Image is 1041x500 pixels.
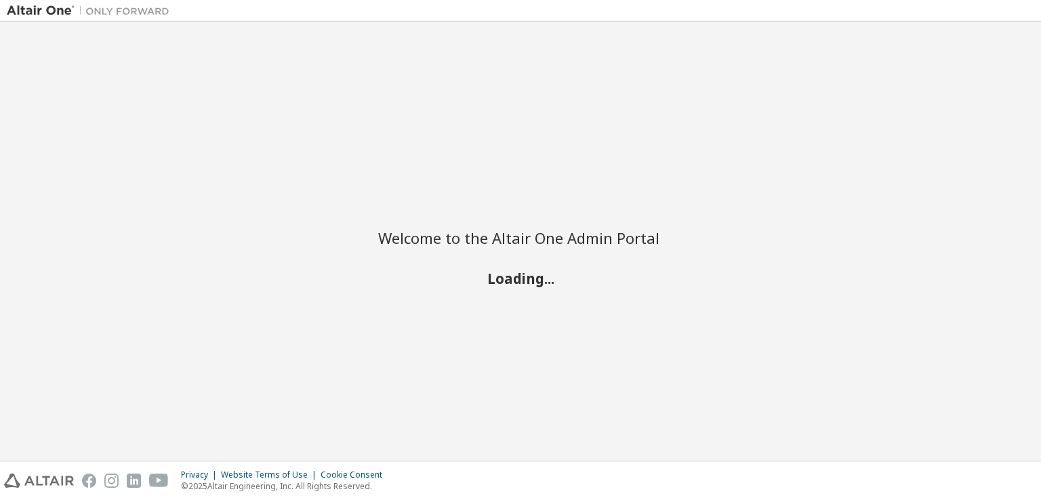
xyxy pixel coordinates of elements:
[378,270,663,287] h2: Loading...
[321,470,390,480] div: Cookie Consent
[7,4,176,18] img: Altair One
[378,228,663,247] h2: Welcome to the Altair One Admin Portal
[4,474,74,488] img: altair_logo.svg
[149,474,169,488] img: youtube.svg
[104,474,119,488] img: instagram.svg
[127,474,141,488] img: linkedin.svg
[221,470,321,480] div: Website Terms of Use
[181,470,221,480] div: Privacy
[181,480,390,492] p: © 2025 Altair Engineering, Inc. All Rights Reserved.
[82,474,96,488] img: facebook.svg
